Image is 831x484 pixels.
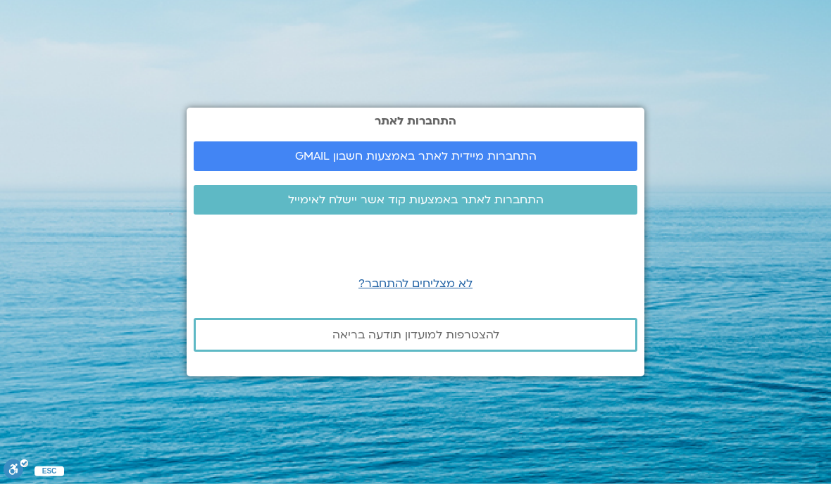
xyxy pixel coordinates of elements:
span: להצטרפות למועדון תודעה בריאה [332,329,499,341]
a: התחברות מיידית לאתר באמצעות חשבון GMAIL [194,141,637,171]
a: להצטרפות למועדון תודעה בריאה [194,318,637,352]
h2: התחברות לאתר [194,115,637,127]
a: לא מצליחים להתחבר? [358,276,473,291]
a: התחברות לאתר באמצעות קוד אשר יישלח לאימייל [194,185,637,215]
span: התחברות מיידית לאתר באמצעות חשבון GMAIL [295,150,537,163]
span: התחברות לאתר באמצעות קוד אשר יישלח לאימייל [288,193,544,206]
